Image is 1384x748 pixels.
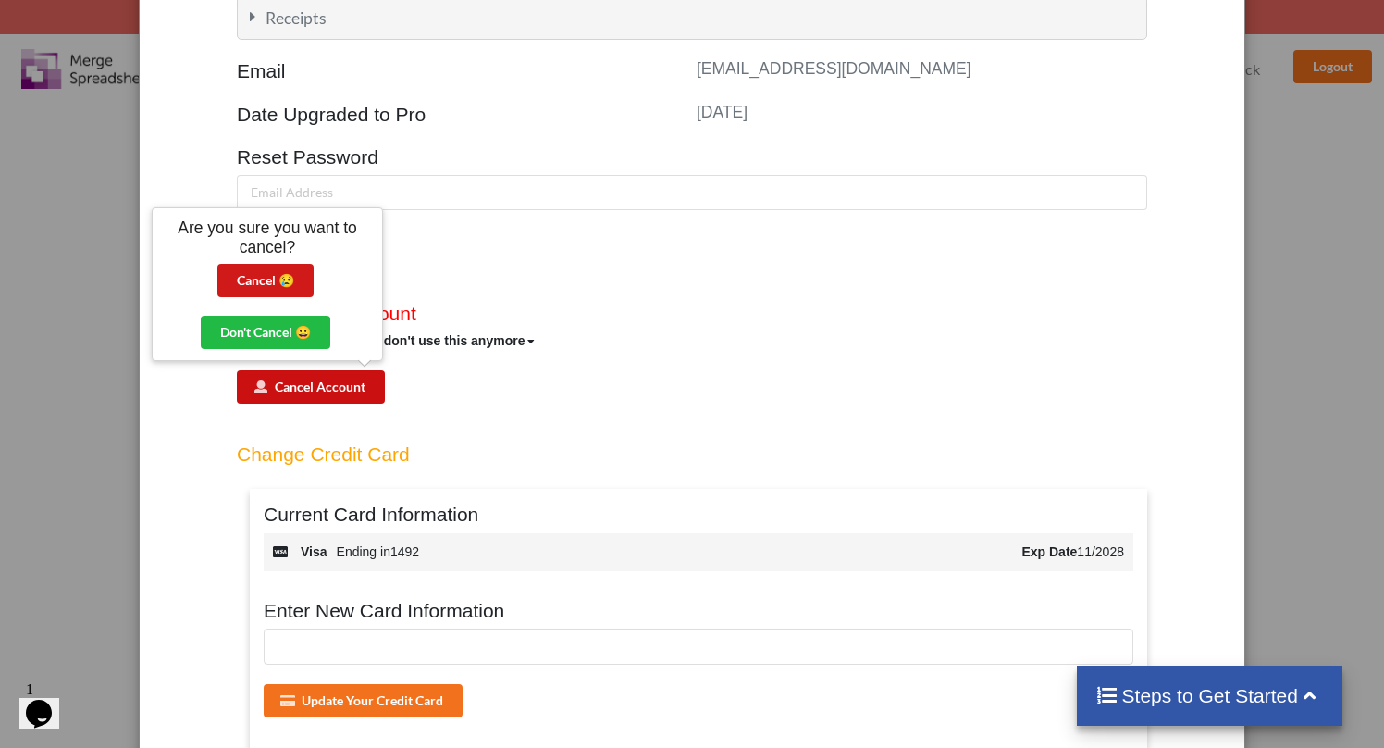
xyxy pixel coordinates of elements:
[697,103,748,121] span: [DATE]
[19,674,78,729] iframe: chat widget
[337,544,420,559] span: Ending in 1492
[166,218,369,257] h5: Are you sure you want to cancel?
[264,503,1133,526] h4: Current Card Information
[264,599,1133,622] h4: Enter New Card Information
[1021,544,1077,559] b: Exp Date
[697,59,1147,79] h5: [EMAIL_ADDRESS][DOMAIN_NAME]
[237,333,538,348] span: I am canceling because
[1095,684,1324,707] h4: Steps to Get Started
[237,145,1147,168] h4: Reset Password
[237,302,1147,325] h4: Cancel Your Account
[242,8,1142,28] h5: Receipts
[237,370,385,404] button: Cancel Account
[237,103,687,126] h4: Date Upgraded to Pro
[269,639,1132,654] iframe: Secure card payment input frame
[237,59,687,82] h4: Email
[237,175,1147,210] input: Email Address
[301,544,327,559] b: visa
[264,684,463,717] button: Update Your Credit Card
[201,316,330,349] button: Don't Cancel 😀
[1021,542,1124,562] span: 11/2028
[237,443,1147,466] h4: Change Credit Card
[377,331,525,351] div: I don't use this anymore
[217,264,314,297] button: Cancel 😢️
